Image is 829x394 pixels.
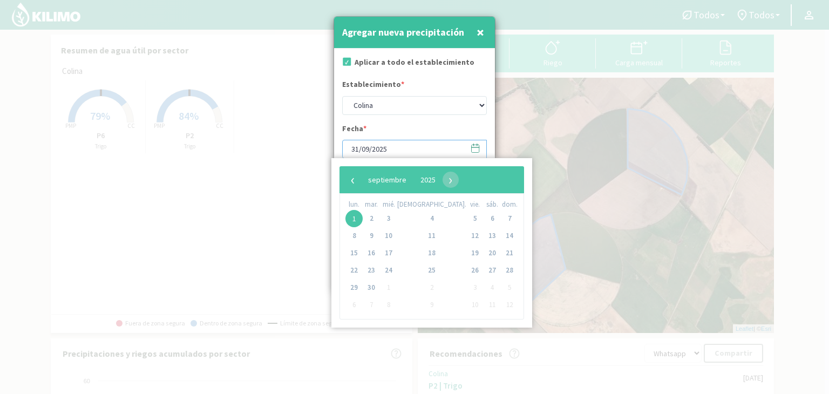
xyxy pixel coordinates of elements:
[423,262,440,279] span: 25
[380,262,397,279] span: 24
[345,227,363,244] span: 8
[363,262,380,279] span: 23
[413,172,443,188] button: 2025
[355,57,474,68] label: Aplicar a todo el establecimiento
[331,158,532,328] bs-datepicker-container: calendar
[397,199,466,210] th: weekday
[423,279,440,296] span: 2
[363,296,380,314] span: 7
[484,227,501,244] span: 13
[380,210,397,227] span: 3
[466,279,484,296] span: 3
[423,244,440,262] span: 18
[423,227,440,244] span: 11
[363,244,380,262] span: 16
[501,262,518,279] span: 28
[342,123,366,137] label: Fecha
[380,227,397,244] span: 10
[484,210,501,227] span: 6
[345,172,361,188] button: ‹
[466,210,484,227] span: 5
[501,244,518,262] span: 21
[466,199,484,210] th: weekday
[380,296,397,314] span: 8
[345,296,363,314] span: 6
[443,172,459,188] span: ›
[363,210,380,227] span: 2
[345,279,363,296] span: 29
[361,172,413,188] button: septiembre
[484,244,501,262] span: 20
[380,244,397,262] span: 17
[501,296,518,314] span: 12
[501,199,518,210] th: weekday
[466,296,484,314] span: 10
[484,262,501,279] span: 27
[484,279,501,296] span: 4
[466,227,484,244] span: 12
[423,296,440,314] span: 9
[363,227,380,244] span: 9
[466,262,484,279] span: 26
[345,199,363,210] th: weekday
[501,210,518,227] span: 7
[484,199,501,210] th: weekday
[420,175,436,185] span: 2025
[380,279,397,296] span: 1
[345,172,459,182] bs-datepicker-navigation-view: ​ ​ ​
[380,199,397,210] th: weekday
[501,227,518,244] span: 14
[484,296,501,314] span: 11
[423,210,440,227] span: 4
[345,244,363,262] span: 15
[345,262,363,279] span: 22
[474,22,487,43] button: Close
[466,244,484,262] span: 19
[368,175,406,185] span: septiembre
[477,23,484,41] span: ×
[363,199,380,210] th: weekday
[501,279,518,296] span: 5
[342,79,404,93] label: Establecimiento
[342,25,464,40] h4: Agregar nueva precipitación
[363,279,380,296] span: 30
[345,210,363,227] span: 1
